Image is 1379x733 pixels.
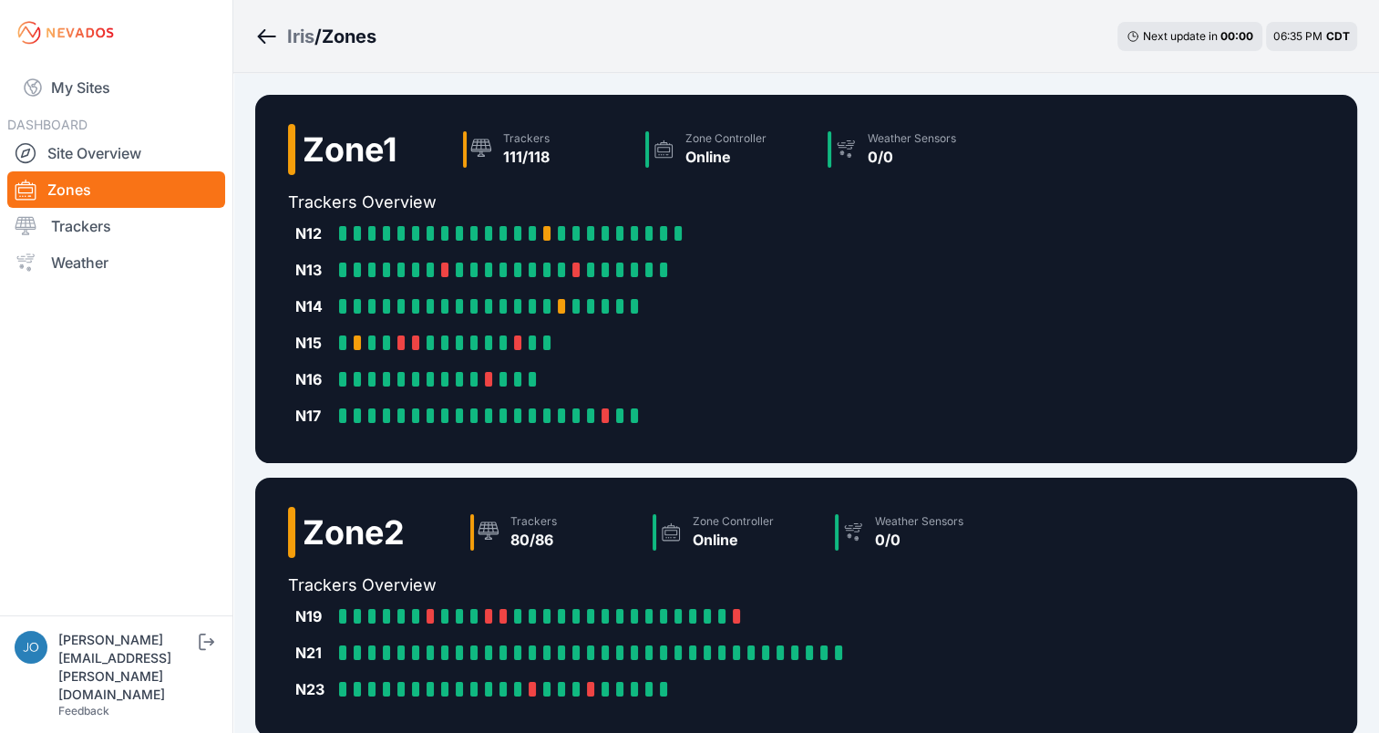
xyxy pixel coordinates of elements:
[255,13,376,60] nav: Breadcrumb
[693,514,774,529] div: Zone Controller
[58,631,195,704] div: [PERSON_NAME][EMAIL_ADDRESS][PERSON_NAME][DOMAIN_NAME]
[1273,29,1322,43] span: 06:35 PM
[1143,29,1218,43] span: Next update in
[295,222,332,244] div: N12
[510,514,557,529] div: Trackers
[15,18,117,47] img: Nevados
[7,135,225,171] a: Site Overview
[7,244,225,281] a: Weather
[685,131,767,146] div: Zone Controller
[322,24,376,49] h3: Zones
[295,332,332,354] div: N15
[7,117,87,132] span: DASHBOARD
[868,131,956,146] div: Weather Sensors
[295,259,332,281] div: N13
[58,704,109,718] a: Feedback
[295,368,332,390] div: N16
[303,514,405,551] h2: Zone 2
[1326,29,1350,43] span: CDT
[685,146,767,168] div: Online
[693,529,774,551] div: Online
[510,529,557,551] div: 80/86
[868,146,956,168] div: 0/0
[288,573,1010,598] h2: Trackers Overview
[295,405,332,427] div: N17
[7,66,225,109] a: My Sites
[288,190,1003,215] h2: Trackers Overview
[456,124,638,175] a: Trackers111/118
[295,678,332,700] div: N23
[7,171,225,208] a: Zones
[820,124,1003,175] a: Weather Sensors0/0
[875,514,963,529] div: Weather Sensors
[828,507,1010,558] a: Weather Sensors0/0
[1220,29,1253,44] div: 00 : 00
[287,24,314,49] a: Iris
[295,605,332,627] div: N19
[303,131,397,168] h2: Zone 1
[503,146,550,168] div: 111/118
[503,131,550,146] div: Trackers
[7,208,225,244] a: Trackers
[295,642,332,664] div: N21
[463,507,645,558] a: Trackers80/86
[314,24,322,49] span: /
[15,631,47,664] img: jonathan.allen@prim.com
[295,295,332,317] div: N14
[875,529,963,551] div: 0/0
